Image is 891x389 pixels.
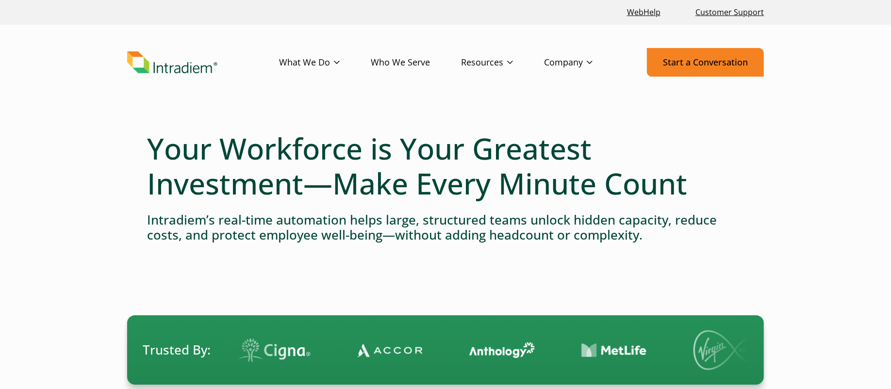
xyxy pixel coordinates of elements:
a: Company [544,49,624,77]
a: Who We Serve [371,49,461,77]
a: Start a Conversation [647,48,764,77]
img: Contact Center Automation MetLife Logo [580,343,645,358]
a: Resources [461,49,544,77]
h4: Intradiem’s real-time automation helps large, structured teams unlock hidden capacity, reduce cos... [147,212,744,243]
img: Contact Center Automation Accor Logo [356,343,421,357]
h1: Your Workforce is Your Greatest Investment—Make Every Minute Count [147,131,744,201]
a: Customer Support [692,2,768,23]
a: Link opens in a new window [623,2,664,23]
img: Intradiem [127,51,217,74]
span: Trusted By: [143,341,211,359]
a: What We Do [279,49,371,77]
img: Virgin Media logo. [692,330,760,370]
a: Link to homepage of Intradiem [127,51,279,74]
